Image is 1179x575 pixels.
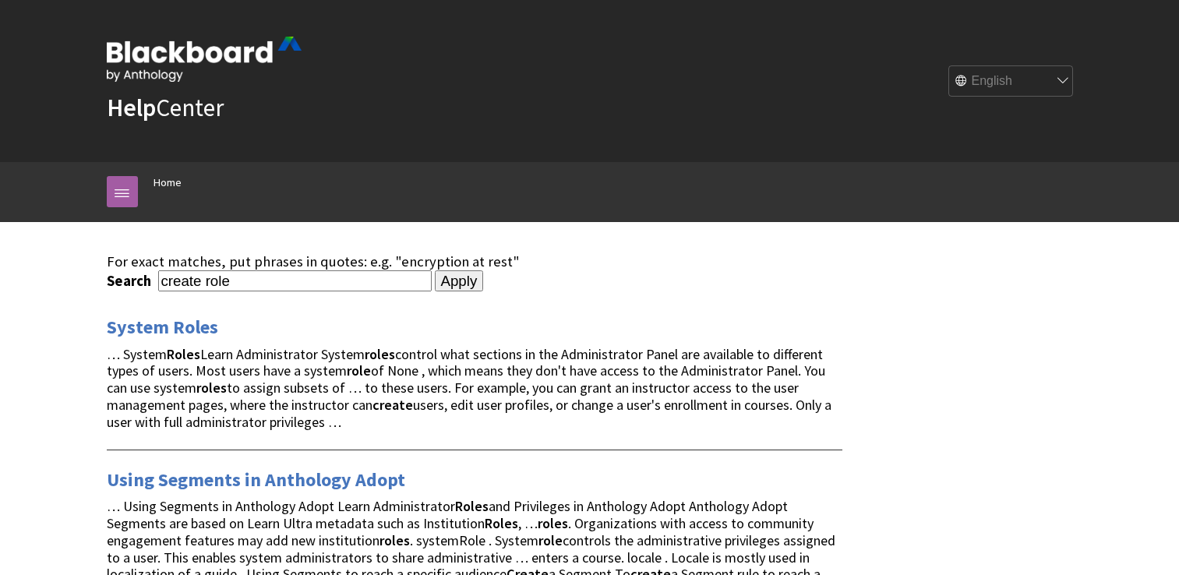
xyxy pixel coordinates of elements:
[538,531,563,549] strong: role
[365,345,395,363] strong: roles
[347,362,371,379] strong: role
[379,531,410,549] strong: roles
[107,272,155,290] label: Search
[107,92,224,123] a: HelpCenter
[107,467,405,492] a: Using Segments in Anthology Adopt
[107,315,218,340] a: System Roles
[107,345,831,431] span: … System Learn Administrator System control what sections in the Administrator Panel are availabl...
[485,514,518,532] strong: Roles
[107,92,156,123] strong: Help
[435,270,484,292] input: Apply
[107,37,302,82] img: Blackboard by Anthology
[372,396,413,414] strong: create
[167,345,200,363] strong: Roles
[538,514,568,532] strong: roles
[949,66,1074,97] select: Site Language Selector
[196,379,227,397] strong: roles
[455,497,489,515] strong: Roles
[107,253,842,270] div: For exact matches, put phrases in quotes: e.g. "encryption at rest"
[154,173,182,192] a: Home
